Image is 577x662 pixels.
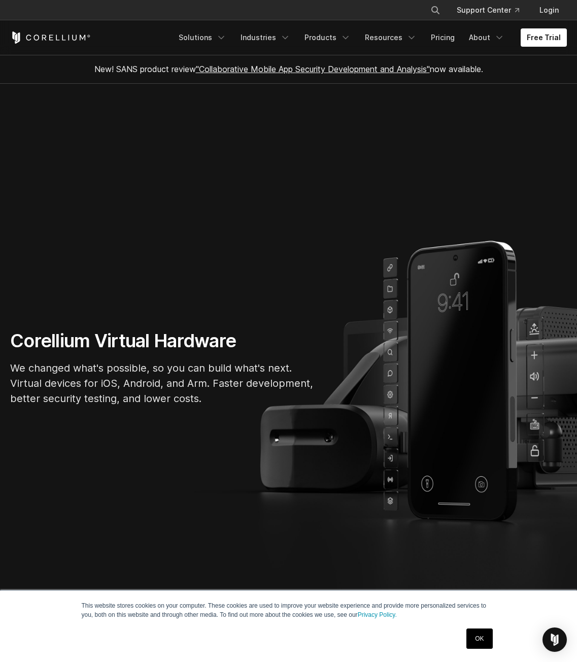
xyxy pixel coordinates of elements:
a: Products [298,28,357,47]
a: Login [531,1,567,19]
a: Corellium Home [10,31,91,44]
h1: Corellium Virtual Hardware [10,329,315,352]
div: Navigation Menu [173,28,567,47]
a: Support Center [449,1,527,19]
a: OK [466,628,492,649]
button: Search [426,1,445,19]
a: Pricing [425,28,461,47]
p: We changed what's possible, so you can build what's next. Virtual devices for iOS, Android, and A... [10,360,315,406]
div: Navigation Menu [418,1,567,19]
a: "Collaborative Mobile App Security Development and Analysis" [196,64,430,74]
a: Privacy Policy. [358,611,397,618]
a: Free Trial [521,28,567,47]
span: New! SANS product review now available. [94,64,483,74]
a: About [463,28,511,47]
a: Resources [359,28,423,47]
div: Open Intercom Messenger [542,627,567,652]
p: This website stores cookies on your computer. These cookies are used to improve your website expe... [82,601,496,619]
a: Solutions [173,28,232,47]
a: Industries [234,28,296,47]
